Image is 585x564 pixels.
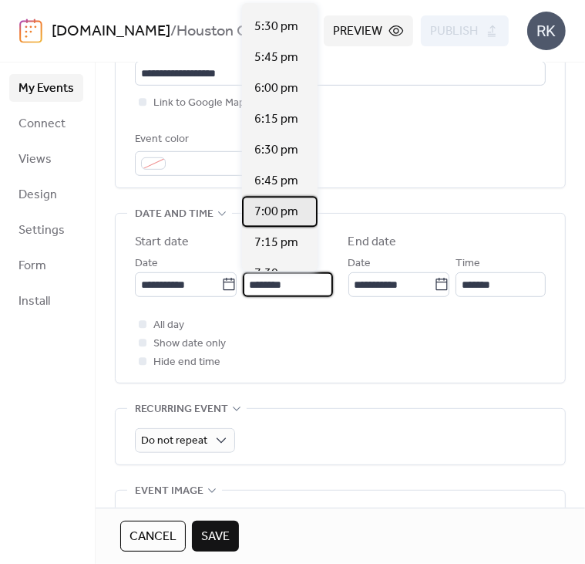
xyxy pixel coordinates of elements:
[456,255,480,273] span: Time
[254,79,298,98] span: 6:00 pm
[9,181,83,208] a: Design
[254,18,298,36] span: 5:30 pm
[135,482,203,501] span: Event image
[348,233,397,252] div: End date
[18,115,66,133] span: Connect
[9,145,83,173] a: Views
[135,400,228,419] span: Recurring event
[135,255,158,273] span: Date
[9,216,83,244] a: Settings
[9,287,83,315] a: Install
[254,265,298,283] span: 7:30 pm
[333,22,382,41] span: Preview
[18,186,57,204] span: Design
[129,528,177,546] span: Cancel
[177,17,298,46] b: Houston Concerts
[18,79,74,98] span: My Events
[254,172,298,191] span: 6:45 pm
[18,292,50,311] span: Install
[18,221,65,240] span: Settings
[153,316,184,335] span: All day
[120,521,186,552] button: Cancel
[254,203,298,221] span: 7:00 pm
[52,17,170,46] a: [DOMAIN_NAME]
[254,141,298,160] span: 6:30 pm
[324,15,413,46] button: Preview
[254,49,298,67] span: 5:45 pm
[135,130,258,149] div: Event color
[170,17,177,46] b: /
[18,150,52,169] span: Views
[153,94,250,113] span: Link to Google Maps
[135,205,213,224] span: Date and time
[9,74,83,102] a: My Events
[201,528,230,546] span: Save
[18,257,46,275] span: Form
[527,12,566,50] div: RK
[153,335,226,353] span: Show date only
[141,431,207,451] span: Do not repeat
[135,233,189,252] div: Start date
[192,521,239,552] button: Save
[254,110,298,129] span: 6:15 pm
[9,252,83,279] a: Form
[153,353,220,372] span: Hide end time
[19,19,42,43] img: logo
[348,255,372,273] span: Date
[9,110,83,137] a: Connect
[254,234,298,252] span: 7:15 pm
